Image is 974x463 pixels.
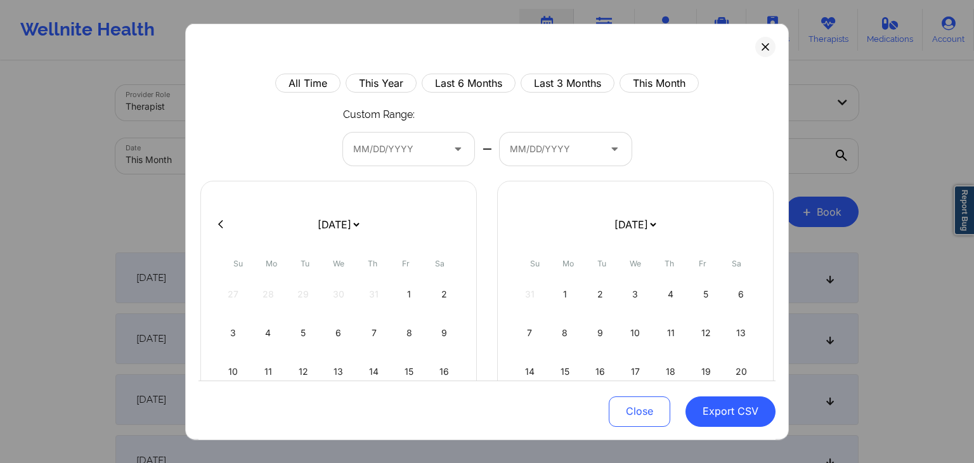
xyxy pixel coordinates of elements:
[393,276,425,311] div: Fri Aug 01 2025
[530,258,540,268] abbr: Sunday
[358,315,390,350] div: Thu Aug 07 2025
[725,315,757,350] div: Sat Sep 13 2025
[690,276,722,311] div: Fri Sep 05 2025
[562,258,574,268] abbr: Monday
[301,258,309,268] abbr: Tuesday
[393,315,425,350] div: Fri Aug 08 2025
[665,258,674,268] abbr: Thursday
[358,353,390,389] div: Thu Aug 14 2025
[620,315,652,350] div: Wed Sep 10 2025
[323,315,355,350] div: Wed Aug 06 2025
[597,258,606,268] abbr: Tuesday
[252,315,285,350] div: Mon Aug 04 2025
[343,108,415,122] p: Custom Range:
[549,353,581,389] div: Mon Sep 15 2025
[252,353,285,389] div: Mon Aug 11 2025
[654,353,687,389] div: Thu Sep 18 2025
[217,353,249,389] div: Sun Aug 10 2025
[620,276,652,311] div: Wed Sep 03 2025
[584,276,616,311] div: Tue Sep 02 2025
[474,132,500,165] div: —
[346,74,417,93] button: This Year
[609,396,670,427] button: Close
[428,353,460,389] div: Sat Aug 16 2025
[368,258,377,268] abbr: Thursday
[233,258,243,268] abbr: Sunday
[549,315,581,350] div: Mon Sep 08 2025
[435,258,445,268] abbr: Saturday
[333,258,344,268] abbr: Wednesday
[654,315,687,350] div: Thu Sep 11 2025
[323,353,355,389] div: Wed Aug 13 2025
[266,258,277,268] abbr: Monday
[287,315,320,350] div: Tue Aug 05 2025
[620,353,652,389] div: Wed Sep 17 2025
[690,315,722,350] div: Fri Sep 12 2025
[725,276,757,311] div: Sat Sep 06 2025
[217,315,249,350] div: Sun Aug 03 2025
[514,315,546,350] div: Sun Sep 07 2025
[275,74,341,93] button: All Time
[732,258,741,268] abbr: Saturday
[428,315,460,350] div: Sat Aug 09 2025
[725,353,757,389] div: Sat Sep 20 2025
[549,276,581,311] div: Mon Sep 01 2025
[630,258,641,268] abbr: Wednesday
[685,396,776,427] button: Export CSV
[620,74,699,93] button: This Month
[584,315,616,350] div: Tue Sep 09 2025
[514,353,546,389] div: Sun Sep 14 2025
[422,74,516,93] button: Last 6 Months
[584,353,616,389] div: Tue Sep 16 2025
[287,353,320,389] div: Tue Aug 12 2025
[402,258,410,268] abbr: Friday
[521,74,614,93] button: Last 3 Months
[393,353,425,389] div: Fri Aug 15 2025
[699,258,706,268] abbr: Friday
[654,276,687,311] div: Thu Sep 04 2025
[428,276,460,311] div: Sat Aug 02 2025
[690,353,722,389] div: Fri Sep 19 2025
